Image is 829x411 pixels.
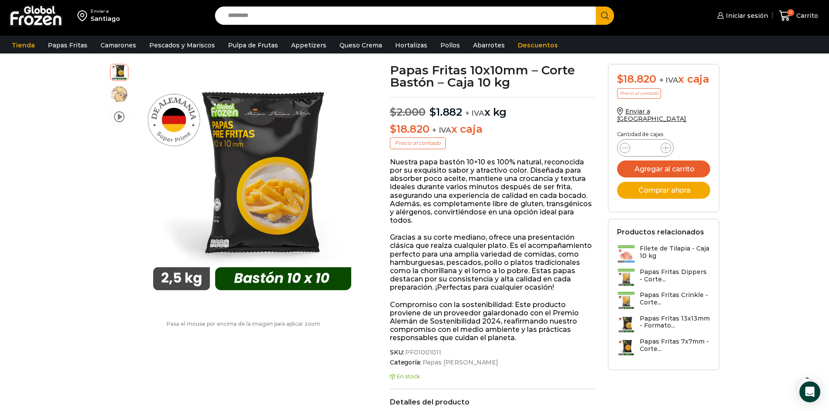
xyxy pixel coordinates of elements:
bdi: 18.820 [617,73,656,85]
a: Camarones [96,37,141,53]
h3: Papas Fritas Dippers - Corte... [640,268,710,283]
h3: Filete de Tilapia - Caja 10 kg [640,245,710,260]
p: Nuestra papa bastón 10×10 es 100% natural, reconocida por su exquisito sabor y atractivo color. D... [390,158,595,225]
span: PF01001011 [404,349,441,356]
a: Filete de Tilapia - Caja 10 kg [617,245,710,264]
bdi: 18.820 [390,123,429,135]
div: x caja [617,73,710,86]
span: Categoría: [390,359,595,366]
div: Open Intercom Messenger [799,381,820,402]
div: Enviar a [91,8,120,14]
a: Abarrotes [469,37,509,53]
a: Papas Fritas Crinkle - Corte... [617,291,710,310]
span: 10×10 [111,63,128,80]
a: Tienda [7,37,39,53]
p: En stock [390,374,595,380]
a: Appetizers [287,37,331,53]
p: Gracias a su corte mediano, ofrece una presentación clásica que realza cualquier plato. Es el aco... [390,233,595,291]
input: Product quantity [637,142,654,154]
span: Carrito [794,11,818,20]
p: Cantidad de cajas [617,131,710,137]
a: Iniciar sesión [715,7,768,24]
a: Hortalizas [391,37,432,53]
div: Santiago [91,14,120,23]
img: address-field-icon.svg [77,8,91,23]
p: Compromiso con la sostenibilidad: Este producto proviene de un proveedor galardonado con el Premi... [390,301,595,342]
p: x caja [390,123,595,136]
span: + IVA [465,109,484,117]
span: SKU: [390,349,595,356]
a: Papas Fritas [44,37,92,53]
span: + IVA [432,126,451,134]
h2: Productos relacionados [617,228,704,236]
button: Agregar al carrito [617,160,710,177]
span: + IVA [659,76,678,84]
a: Enviar a [GEOGRAPHIC_DATA] [617,107,687,123]
h3: Papas Fritas 13x13mm - Formato... [640,315,710,330]
bdi: 2.000 [390,106,426,118]
button: Comprar ahora [617,182,710,199]
p: Precio al contado [617,88,661,99]
p: Precio al contado [390,137,446,149]
span: $ [390,106,396,118]
span: $ [430,106,436,118]
p: x kg [390,97,595,119]
span: 0 [787,9,794,16]
span: $ [617,73,624,85]
a: Papas Fritas Dippers - Corte... [617,268,710,287]
bdi: 1.882 [430,106,462,118]
span: Iniciar sesión [724,11,768,20]
h3: Papas Fritas 7x7mm - Corte... [640,338,710,353]
span: $ [390,123,396,135]
button: Search button [596,7,614,25]
a: Queso Crema [335,37,386,53]
p: Pasa el mouse por encima de la imagen para aplicar zoom [110,321,377,327]
a: Pollos [436,37,464,53]
a: Papas Fritas 13x13mm - Formato... [617,315,710,334]
a: Pulpa de Frutas [224,37,282,53]
a: Pescados y Mariscos [145,37,219,53]
a: Descuentos [514,37,562,53]
a: Papas [PERSON_NAME] [421,359,498,366]
a: 0 Carrito [777,6,820,26]
h1: Papas Fritas 10x10mm – Corte Bastón – Caja 10 kg [390,64,595,88]
h2: Detalles del producto [390,398,595,406]
a: Papas Fritas 7x7mm - Corte... [617,338,710,357]
span: 10×10 [111,86,128,103]
h3: Papas Fritas Crinkle - Corte... [640,291,710,306]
